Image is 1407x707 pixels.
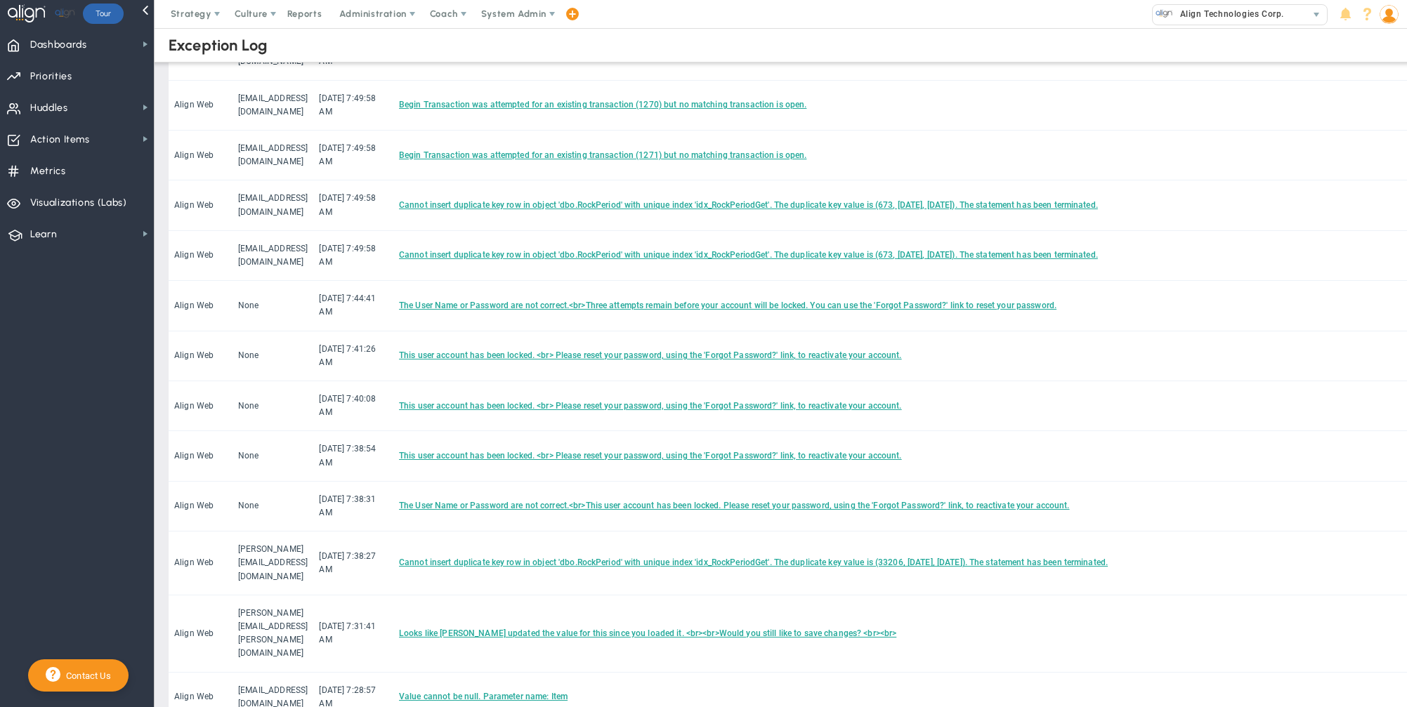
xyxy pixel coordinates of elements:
span: Dashboards [30,30,87,60]
td: [EMAIL_ADDRESS][DOMAIN_NAME] [233,131,313,180]
td: None [233,281,313,331]
span: Culture [235,8,268,19]
td: [EMAIL_ADDRESS][DOMAIN_NAME] [233,81,313,131]
td: [DATE] 7:40:08 AM [313,381,393,431]
span: Huddles [30,93,68,123]
td: Align Web [169,281,233,331]
a: This user account has been locked. <br> Please reset your password, using the 'Forgot Password?' ... [399,451,902,461]
span: select [1307,5,1327,25]
td: [EMAIL_ADDRESS][DOMAIN_NAME] [233,231,313,281]
td: [DATE] 7:49:58 AM [313,131,393,180]
a: Begin Transaction was attempted for an existing transaction (1271) but no matching transaction is... [399,150,806,160]
td: None [233,431,313,481]
td: [DATE] 7:41:26 AM [313,331,393,381]
a: Cannot insert duplicate key row in object 'dbo.RockPeriod' with unique index 'idx_RockPeriodGet'.... [399,200,1098,210]
a: Cannot insert duplicate key row in object 'dbo.RockPeriod' with unique index 'idx_RockPeriodGet'.... [399,557,1108,567]
span: Visualizations (Labs) [30,188,127,218]
td: Align Web [169,595,233,673]
td: Align Web [169,231,233,281]
td: [DATE] 7:38:54 AM [313,431,393,481]
td: Align Web [169,431,233,481]
td: Align Web [169,381,233,431]
span: Align Technologies Corp. [1173,5,1284,23]
a: Looks like [PERSON_NAME] updated the value for this since you loaded it. <br><br>Would you still ... [399,628,896,638]
td: None [233,331,313,381]
td: [PERSON_NAME][EMAIL_ADDRESS][DOMAIN_NAME] [233,531,313,595]
td: [DATE] 7:38:27 AM [313,531,393,595]
a: Begin Transaction was attempted for an existing transaction (1270) but no matching transaction is... [399,100,806,110]
td: [DATE] 7:38:31 AM [313,482,393,531]
span: Administration [339,8,406,19]
span: Priorities [30,62,72,91]
span: Metrics [30,157,66,186]
span: Coach [430,8,458,19]
span: Contact Us [60,670,111,681]
td: [PERSON_NAME][EMAIL_ADDRESS][PERSON_NAME][DOMAIN_NAME] [233,595,313,673]
td: [DATE] 7:31:41 AM [313,595,393,673]
a: Value cannot be null. Parameter name: Item [399,692,568,701]
td: None [233,381,313,431]
td: Align Web [169,331,233,381]
td: Align Web [169,81,233,131]
a: Cannot insert duplicate key row in object 'dbo.RockPeriod' with unique index 'idx_RockPeriodGet'.... [399,250,1098,260]
td: [EMAIL_ADDRESS][DOMAIN_NAME] [233,180,313,230]
td: Align Web [169,482,233,531]
a: This user account has been locked. <br> Please reset your password, using the 'Forgot Password?' ... [399,401,902,411]
img: 10991.Company.photo [1156,5,1173,22]
a: This user account has been locked. <br> Please reset your password, using the 'Forgot Password?' ... [399,350,902,360]
td: [DATE] 7:49:58 AM [313,81,393,131]
span: Strategy [171,8,211,19]
td: None [233,482,313,531]
span: System Admin [481,8,547,19]
a: The User Name or Password are not correct.<br>Three attempts remain before your account will be l... [399,300,1056,310]
td: [DATE] 7:44:41 AM [313,281,393,331]
td: Align Web [169,180,233,230]
td: Align Web [169,531,233,595]
a: The User Name or Password are not correct.<br>This user account has been locked. Please reset you... [399,501,1070,510]
span: Action Items [30,125,90,154]
div: Exception Log [169,36,267,55]
span: Learn [30,220,57,249]
td: Align Web [169,131,233,180]
td: [DATE] 7:49:58 AM [313,231,393,281]
img: 50429.Person.photo [1380,5,1399,24]
td: [DATE] 7:49:58 AM [313,180,393,230]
